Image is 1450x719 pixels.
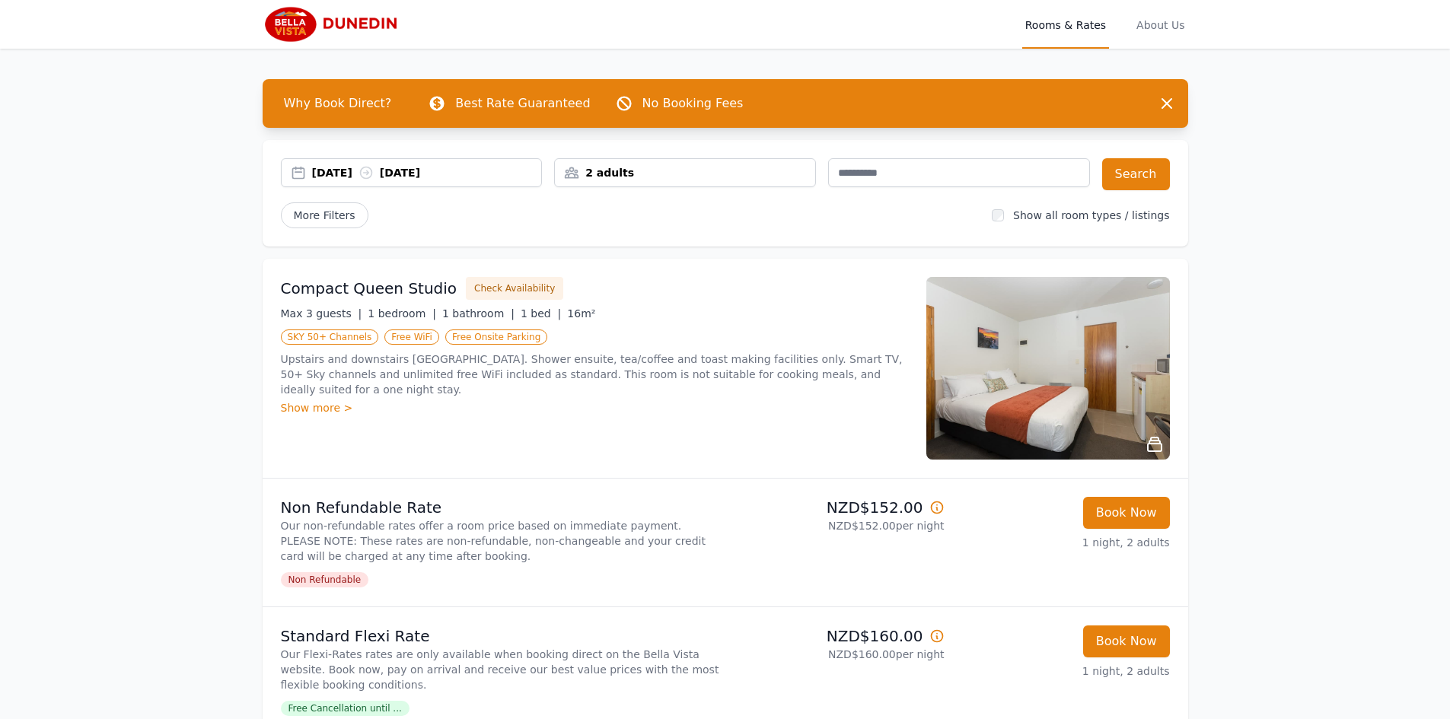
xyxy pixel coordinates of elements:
button: Book Now [1083,497,1170,529]
h3: Compact Queen Studio [281,278,457,299]
label: Show all room types / listings [1013,209,1169,221]
p: Our non-refundable rates offer a room price based on immediate payment. PLEASE NOTE: These rates ... [281,518,719,564]
p: Upstairs and downstairs [GEOGRAPHIC_DATA]. Shower ensuite, tea/coffee and toast making facilities... [281,352,908,397]
p: Standard Flexi Rate [281,625,719,647]
button: Book Now [1083,625,1170,657]
span: Max 3 guests | [281,307,362,320]
p: NZD$160.00 per night [731,647,945,662]
p: No Booking Fees [642,94,744,113]
div: Show more > [281,400,908,415]
span: 16m² [567,307,595,320]
span: More Filters [281,202,368,228]
p: NZD$152.00 per night [731,518,945,533]
p: NZD$160.00 [731,625,945,647]
p: 1 night, 2 adults [957,535,1170,550]
p: Our Flexi-Rates rates are only available when booking direct on the Bella Vista website. Book now... [281,647,719,692]
span: Free Cancellation until ... [281,701,410,716]
span: 1 bathroom | [442,307,515,320]
p: NZD$152.00 [731,497,945,518]
p: Non Refundable Rate [281,497,719,518]
span: SKY 50+ Channels [281,329,379,345]
div: [DATE] [DATE] [312,165,542,180]
span: Non Refundable [281,572,369,587]
span: Why Book Direct? [272,88,404,119]
span: Free Onsite Parking [445,329,547,345]
p: Best Rate Guaranteed [455,94,590,113]
button: Check Availability [466,277,563,300]
span: 1 bed | [521,307,561,320]
div: 2 adults [555,165,815,180]
img: Bella Vista Dunedin [263,6,409,43]
span: Free WiFi [384,329,439,345]
span: 1 bedroom | [368,307,436,320]
p: 1 night, 2 adults [957,663,1170,679]
button: Search [1102,158,1170,190]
